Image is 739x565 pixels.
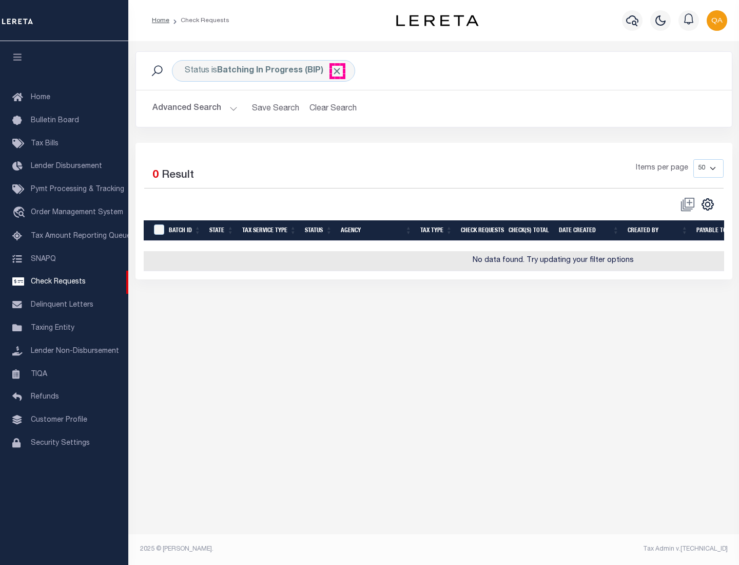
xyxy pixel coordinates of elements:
[305,99,361,119] button: Clear Search
[31,209,123,216] span: Order Management System
[31,370,47,378] span: TIQA
[301,220,337,241] th: Status: activate to sort column ascending
[416,220,457,241] th: Tax Type: activate to sort column ascending
[31,94,50,101] span: Home
[172,60,355,82] div: Status is
[31,233,131,240] span: Tax Amount Reporting Queue
[31,255,56,262] span: SNAPQ
[165,220,205,241] th: Batch Id: activate to sort column ascending
[31,117,79,124] span: Bulletin Board
[152,170,159,181] span: 0
[31,186,124,193] span: Pymt Processing & Tracking
[636,163,688,174] span: Items per page
[238,220,301,241] th: Tax Service Type: activate to sort column ascending
[337,220,416,241] th: Agency: activate to sort column ascending
[555,220,624,241] th: Date Created: activate to sort column ascending
[31,140,59,147] span: Tax Bills
[31,163,102,170] span: Lender Disbursement
[457,220,504,241] th: Check Requests
[31,348,119,355] span: Lender Non-Disbursement
[162,167,194,184] label: Result
[31,302,93,309] span: Delinquent Letters
[31,325,74,332] span: Taxing Entity
[217,67,342,75] b: Batching In Progress (BIP)
[441,544,728,554] div: Tax Admin v.[TECHNICAL_ID]
[31,417,87,424] span: Customer Profile
[31,278,86,286] span: Check Requests
[396,15,478,26] img: logo-dark.svg
[152,99,238,119] button: Advanced Search
[169,16,229,25] li: Check Requests
[707,10,727,31] img: svg+xml;base64,PHN2ZyB4bWxucz0iaHR0cDovL3d3dy53My5vcmcvMjAwMC9zdmciIHBvaW50ZXItZXZlbnRzPSJub25lIi...
[246,99,305,119] button: Save Search
[152,17,169,24] a: Home
[205,220,238,241] th: State: activate to sort column ascending
[12,206,29,220] i: travel_explore
[31,393,59,401] span: Refunds
[624,220,692,241] th: Created By: activate to sort column ascending
[504,220,555,241] th: Check(s) Total
[332,66,342,77] span: Click to Remove
[132,544,434,554] div: 2025 © [PERSON_NAME].
[31,440,90,447] span: Security Settings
